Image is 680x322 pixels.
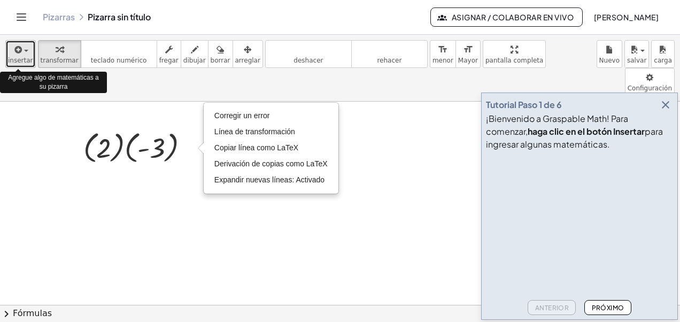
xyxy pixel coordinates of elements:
[214,175,324,184] span: Expandir nuevas líneas: Activado
[625,68,675,96] button: Configuración
[293,57,323,64] span: deshacer
[13,308,52,320] font: Fórmulas
[43,12,75,22] a: Pizarras
[624,40,649,68] button: salvar
[214,111,269,120] span: Corregir un error
[265,40,352,68] button: deshacerdeshacer
[486,98,562,111] div: Tutorial Paso 1 de 6
[214,127,295,136] span: Línea de transformación
[211,57,230,64] span: borrar
[628,85,672,92] span: Configuración
[593,12,659,22] font: [PERSON_NAME]
[354,43,425,56] i: rehacer
[351,40,428,68] button: rehacerrehacer
[214,143,298,152] span: Copiar línea como LaTeX
[599,57,620,64] span: Nuevo
[654,57,672,64] span: carga
[268,43,349,56] i: deshacer
[430,40,456,68] button: format_sizemenor
[438,43,448,56] i: format_size
[159,57,179,64] span: fregar
[377,57,401,64] span: rehacer
[584,300,631,315] button: Próximo
[38,40,81,68] button: transformar
[486,113,663,150] font: ¡Bienvenido a Graspable Math! Para comenzar, para ingresar algunas matemáticas.
[157,40,181,68] button: fregar
[235,57,260,64] span: arreglar
[41,57,79,64] span: transformar
[651,40,675,68] button: carga
[233,40,263,68] button: arreglar
[528,126,645,137] b: haga clic en el botón Insertar
[458,57,478,64] span: Mayor
[432,57,453,64] span: menor
[83,43,154,56] i: teclado
[208,40,233,68] button: borrar
[483,40,546,68] button: pantalla completa
[5,40,36,68] button: insertar
[585,7,667,27] button: [PERSON_NAME]
[451,12,574,22] font: Asignar / Colaborar en vivo
[455,40,481,68] button: format_sizeMayor
[214,159,328,168] span: Derivación de copias como LaTeX
[181,40,208,68] button: dibujar
[463,43,473,56] i: format_size
[8,57,33,64] span: insertar
[81,40,157,68] button: tecladoteclado numérico
[430,7,583,27] button: Asignar / Colaborar en vivo
[485,57,544,64] span: pantalla completa
[91,57,147,64] span: teclado numérico
[591,304,624,312] font: Próximo
[597,40,622,68] button: Nuevo
[183,57,206,64] span: dibujar
[627,57,646,64] span: salvar
[13,9,30,26] button: Alternar navegación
